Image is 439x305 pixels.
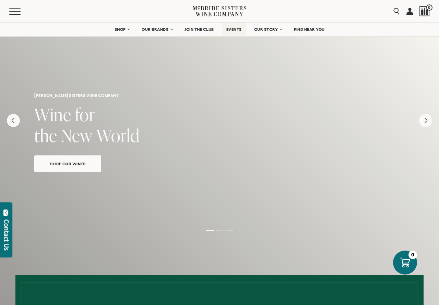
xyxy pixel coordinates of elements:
[294,27,325,32] span: FIND NEAR YOU
[254,27,278,32] span: OUR STORY
[216,230,223,231] li: Page dot 2
[61,124,93,147] span: New
[206,230,214,231] li: Page dot 1
[226,27,242,32] span: EVENTS
[110,23,134,36] a: SHOP
[142,27,168,32] span: OUR BRANDS
[34,155,101,172] a: Shop Our Wines
[137,23,177,36] a: OUR BRANDS
[34,103,71,126] span: Wine
[426,4,432,11] span: 0
[96,124,140,147] span: World
[408,251,417,259] div: 0
[222,23,246,36] a: EVENTS
[185,27,214,32] span: JOIN THE CLUB
[114,27,126,32] span: SHOP
[9,8,34,15] button: Mobile Menu Trigger
[419,114,432,127] button: Next
[75,103,95,126] span: for
[250,23,286,36] a: OUR STORY
[34,124,57,147] span: the
[289,23,329,36] a: FIND NEAR YOU
[7,114,20,127] button: Previous
[38,160,97,168] span: Shop Our Wines
[3,219,10,251] div: Contact Us
[225,230,233,231] li: Page dot 3
[180,23,218,36] a: JOIN THE CLUB
[34,93,405,98] h6: [PERSON_NAME] sisters wine company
